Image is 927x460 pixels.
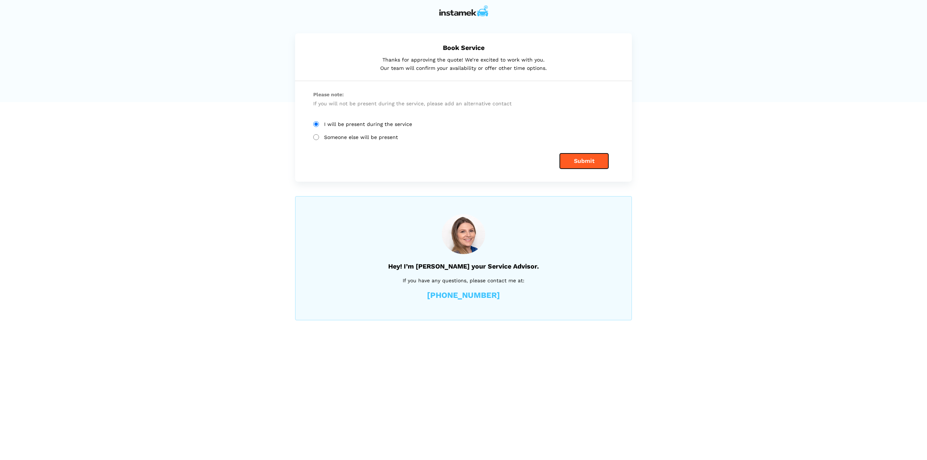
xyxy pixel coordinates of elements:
[314,277,613,284] p: If you have any questions, please contact me at:
[313,121,319,127] input: I will be present during the service
[313,134,319,140] input: Someone else will be present
[313,90,614,108] p: If you will not be present during the service, please add an alternative contact
[314,262,613,270] h5: Hey! I’m [PERSON_NAME] your Service Advisor.
[313,134,614,140] label: Someone else will be present
[313,56,614,72] p: Thanks for approving the quote! We’re excited to work with you. Our team will confirm your availa...
[313,90,614,99] span: Please note:
[313,121,614,127] label: I will be present during the service
[313,44,614,51] h5: Book Service
[560,153,608,169] button: Submit
[427,291,500,299] a: [PHONE_NUMBER]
